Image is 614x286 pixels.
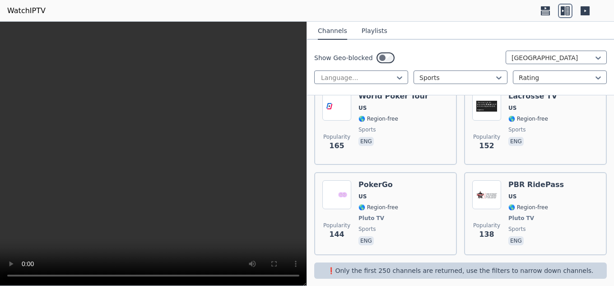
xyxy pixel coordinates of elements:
span: Pluto TV [508,215,534,222]
span: Popularity [323,222,350,229]
span: US [508,104,516,112]
h6: PBR RidePass [508,180,564,189]
span: 144 [329,229,344,240]
a: WatchIPTV [7,5,46,16]
span: 🌎 Region-free [358,115,398,122]
img: PBR RidePass [472,180,501,209]
span: US [358,193,367,200]
h6: PokerGo [358,180,398,189]
span: 152 [479,141,494,151]
p: eng [508,137,524,146]
span: Popularity [473,222,500,229]
img: World Poker Tour [322,92,351,121]
img: Lacrosse TV [472,92,501,121]
span: Popularity [473,133,500,141]
p: eng [358,236,374,245]
span: 165 [329,141,344,151]
span: US [358,104,367,112]
p: ❗️Only the first 250 channels are returned, use the filters to narrow down channels. [318,266,603,275]
span: 🌎 Region-free [508,204,548,211]
span: sports [358,225,376,233]
h6: Lacrosse TV [508,92,557,101]
span: Popularity [323,133,350,141]
button: Playlists [362,23,387,40]
span: sports [508,225,526,233]
span: US [508,193,516,200]
span: Pluto TV [358,215,384,222]
p: eng [358,137,374,146]
button: Channels [318,23,347,40]
span: 🌎 Region-free [508,115,548,122]
span: 🌎 Region-free [358,204,398,211]
span: sports [358,126,376,133]
p: eng [508,236,524,245]
span: sports [508,126,526,133]
img: PokerGo [322,180,351,209]
label: Show Geo-blocked [314,53,373,62]
h6: World Poker Tour [358,92,428,101]
span: 138 [479,229,494,240]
